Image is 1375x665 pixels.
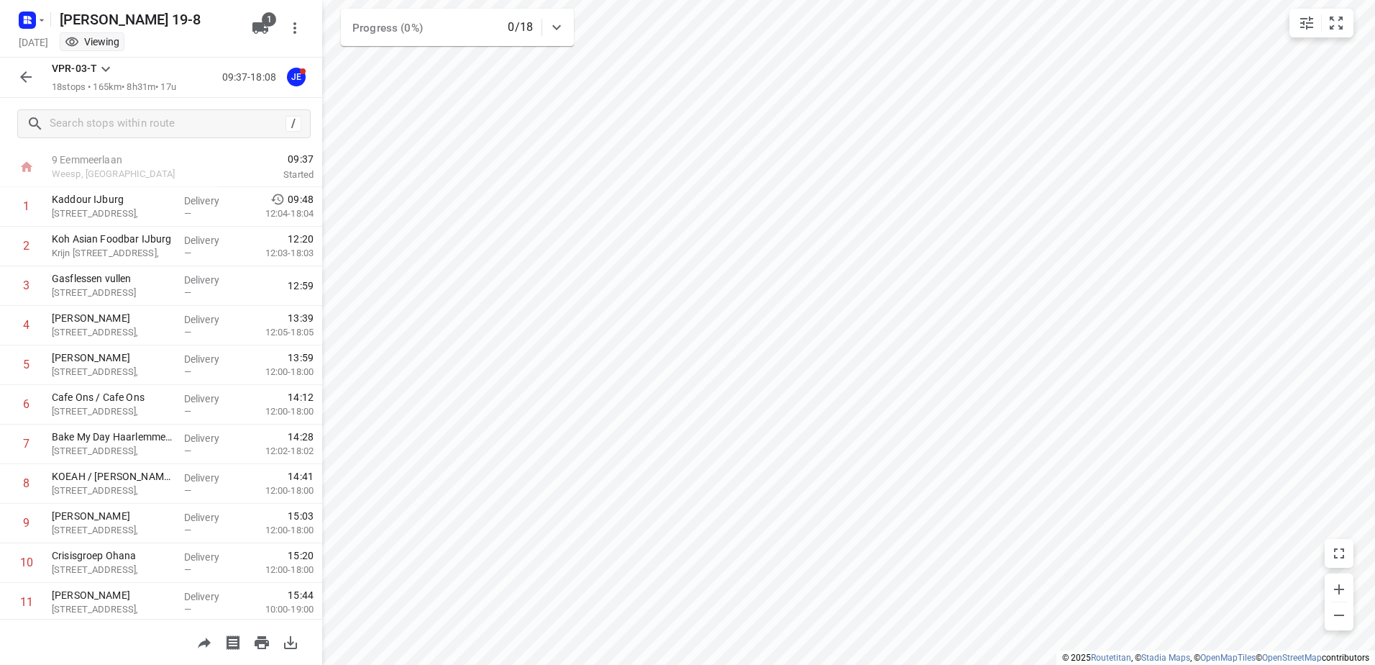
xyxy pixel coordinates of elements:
[242,563,314,577] p: 12:00-18:00
[280,14,309,42] button: More
[52,311,173,325] p: [PERSON_NAME]
[52,563,173,577] p: [STREET_ADDRESS],
[23,199,29,213] div: 1
[20,556,33,569] div: 10
[52,444,173,458] p: [STREET_ADDRESS],
[52,365,173,379] p: [STREET_ADDRESS],
[288,350,314,365] span: 13:59
[184,550,237,564] p: Delivery
[219,168,314,182] p: Started
[1322,9,1351,37] button: Fit zoom
[184,564,191,575] span: —
[52,350,173,365] p: [PERSON_NAME]
[190,635,219,648] span: Share route
[52,325,173,340] p: [STREET_ADDRESS],
[288,469,314,484] span: 14:41
[184,233,237,248] p: Delivery
[288,279,314,293] span: 12:59
[1200,653,1256,663] a: OpenMapTiles
[23,358,29,371] div: 5
[50,113,285,135] input: Search stops within route
[276,635,305,648] span: Download route
[23,437,29,451] div: 7
[52,192,173,207] p: Kaddour IJburg
[184,194,237,208] p: Delivery
[184,287,191,298] span: —
[288,548,314,563] span: 15:20
[184,485,191,496] span: —
[52,602,173,617] p: [STREET_ADDRESS],
[23,397,29,411] div: 6
[65,35,119,49] div: You are currently in view mode. To make any changes, go to edit project.
[23,318,29,332] div: 4
[219,152,314,166] span: 09:37
[508,19,533,36] p: 0/18
[23,239,29,253] div: 2
[52,469,173,484] p: KOEAH / [PERSON_NAME]
[52,167,201,181] p: Weesp, [GEOGRAPHIC_DATA]
[184,208,191,219] span: —
[20,595,33,609] div: 11
[242,444,314,458] p: 12:02-18:02
[242,365,314,379] p: 12:00-18:00
[288,232,314,246] span: 12:20
[288,192,314,207] span: 09:48
[184,352,237,366] p: Delivery
[23,516,29,530] div: 9
[184,589,237,604] p: Delivery
[184,248,191,258] span: —
[52,246,173,261] p: Krijn [STREET_ADDRESS],
[341,9,574,46] div: Progress (0%)0/18
[1262,653,1322,663] a: OpenStreetMap
[1091,653,1131,663] a: Routetitan
[52,61,97,76] p: VPR-03-T
[242,207,314,221] p: 12:04-18:04
[184,312,237,327] p: Delivery
[262,12,276,27] span: 1
[184,525,191,535] span: —
[52,509,173,523] p: [PERSON_NAME]
[52,404,173,419] p: [STREET_ADDRESS],
[288,311,314,325] span: 13:39
[23,279,29,292] div: 3
[288,390,314,404] span: 14:12
[52,588,173,602] p: [PERSON_NAME]
[184,604,191,615] span: —
[242,602,314,617] p: 10:00-19:00
[285,116,301,132] div: /
[270,192,285,207] svg: Early
[52,81,176,94] p: 18 stops • 165km • 8h31m • 17u
[242,325,314,340] p: 12:05-18:05
[52,484,173,498] p: [STREET_ADDRESS],
[242,484,314,498] p: 12:00-18:00
[184,471,237,485] p: Delivery
[52,153,201,167] p: 9 Eemmeerlaan
[52,523,173,538] p: [STREET_ADDRESS],
[52,207,173,221] p: [STREET_ADDRESS],
[184,392,237,406] p: Delivery
[52,548,173,563] p: Crisisgroep Ohana
[288,509,314,523] span: 15:03
[1292,9,1321,37] button: Map settings
[1289,9,1353,37] div: small contained button group
[184,406,191,417] span: —
[242,523,314,538] p: 12:00-18:00
[352,22,423,35] span: Progress (0%)
[184,273,237,287] p: Delivery
[52,430,173,444] p: Bake My Day Haarlemmerstraat B.V.
[282,70,311,83] span: Assigned to Jeffrey E
[184,327,191,338] span: —
[1062,653,1369,663] li: © 2025 , © , © © contributors
[52,271,173,286] p: Gasflessen vullen
[242,404,314,419] p: 12:00-18:00
[288,588,314,602] span: 15:44
[52,232,173,246] p: Koh Asian Foodbar IJburg
[52,286,173,300] p: 63 Ampèrestraat, Purmerend
[222,70,282,85] p: 09:37-18:08
[219,635,247,648] span: Print shipping labels
[184,445,191,456] span: —
[184,366,191,377] span: —
[246,14,275,42] button: 1
[184,431,237,445] p: Delivery
[52,390,173,404] p: Cafe Ons / Cafe Ons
